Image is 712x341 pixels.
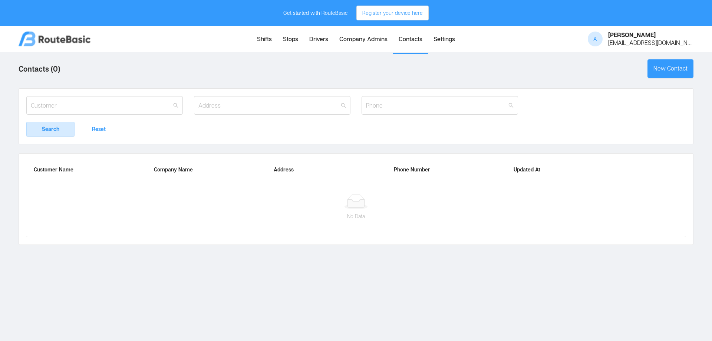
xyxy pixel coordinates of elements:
span: A [593,32,597,46]
i: icon: search [508,103,514,108]
span: Updated At [514,166,540,173]
input: Phone [362,96,518,115]
div: [EMAIL_ADDRESS][DOMAIN_NAME] [608,40,693,46]
button: Search [26,122,75,137]
i: icon: search [341,103,346,108]
button: New Contact [647,59,693,78]
img: logo.png [19,32,90,46]
button: Register your device here [356,6,429,20]
span: Address [274,166,294,173]
div: [PERSON_NAME] [608,32,693,38]
input: Customer [26,96,183,115]
div: Get started with RouteBasic [283,6,347,20]
input: Address [194,96,350,115]
a: Company Admins [334,27,393,53]
a: Shifts [251,27,277,53]
a: Stops [277,27,304,53]
a: Settings [428,27,461,53]
a: Drivers [304,27,334,53]
span: Company Name [154,166,193,173]
i: icon: search [173,103,178,108]
a: Contacts [393,27,428,53]
span: Phone Number [394,166,430,173]
button: Reset [75,122,123,137]
p: No Data [34,212,678,220]
label: Contacts ( 0 ) [19,59,60,78]
span: Customer Name [34,166,73,173]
